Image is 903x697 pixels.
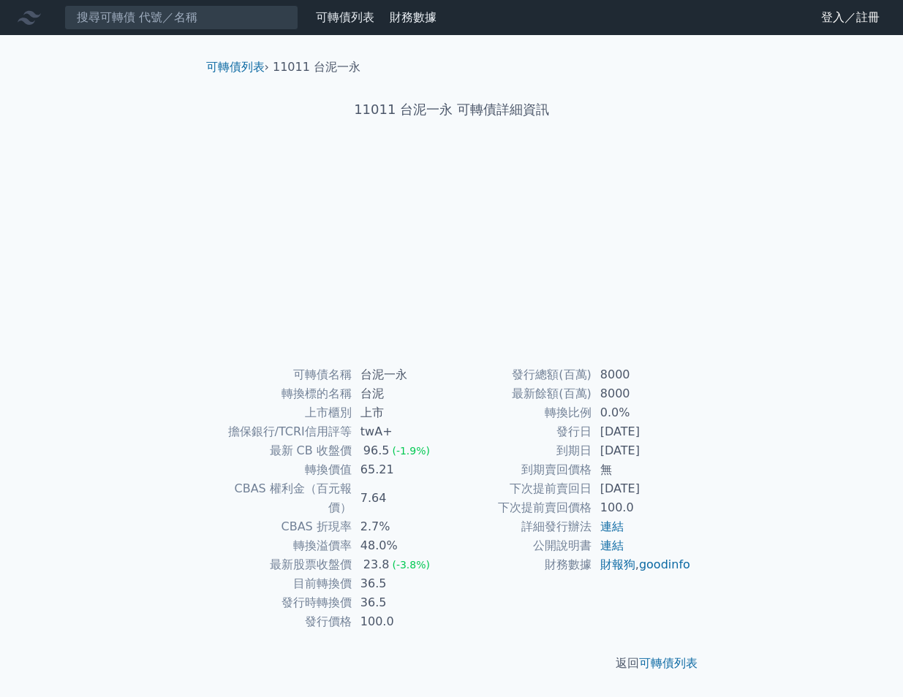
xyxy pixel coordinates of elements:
[352,384,452,403] td: 台泥
[639,557,690,571] a: goodinfo
[194,655,709,672] p: 返回
[392,559,430,571] span: (-3.8%)
[600,519,624,533] a: 連結
[316,10,374,24] a: 可轉債列表
[452,365,592,384] td: 發行總額(百萬)
[206,58,269,76] li: ›
[212,612,352,631] td: 發行價格
[452,384,592,403] td: 最新餘額(百萬)
[592,365,692,384] td: 8000
[352,574,452,593] td: 36.5
[194,99,709,120] h1: 11011 台泥一永 可轉債詳細資訊
[390,10,437,24] a: 財務數據
[352,422,452,441] td: twA+
[639,656,698,670] a: 可轉債列表
[212,593,352,612] td: 發行時轉換價
[212,536,352,555] td: 轉換溢價率
[360,555,393,574] div: 23.8
[212,460,352,479] td: 轉換價值
[206,60,265,74] a: 可轉債列表
[592,555,692,574] td: ,
[592,460,692,479] td: 無
[600,538,624,552] a: 連結
[600,557,635,571] a: 財報狗
[592,384,692,403] td: 8000
[452,441,592,460] td: 到期日
[212,422,352,441] td: 擔保銀行/TCRI信用評等
[592,403,692,422] td: 0.0%
[452,517,592,536] td: 詳細發行辦法
[212,403,352,422] td: 上市櫃別
[352,612,452,631] td: 100.0
[352,365,452,384] td: 台泥一永
[809,6,891,29] a: 登入／註冊
[64,5,298,30] input: 搜尋可轉債 代號／名稱
[452,479,592,498] td: 下次提前賣回日
[212,441,352,460] td: 最新 CB 收盤價
[212,365,352,384] td: 可轉債名稱
[212,384,352,403] td: 轉換標的名稱
[360,441,393,460] div: 96.5
[452,403,592,422] td: 轉換比例
[352,479,452,517] td: 7.64
[452,422,592,441] td: 發行日
[212,479,352,517] td: CBAS 權利金（百元報價）
[352,460,452,479] td: 65.21
[212,517,352,536] td: CBAS 折現率
[452,555,592,574] td: 財務數據
[592,441,692,460] td: [DATE]
[592,422,692,441] td: [DATE]
[452,460,592,479] td: 到期賣回價格
[452,536,592,555] td: 公開說明書
[212,555,352,574] td: 最新股票收盤價
[592,479,692,498] td: [DATE]
[352,593,452,612] td: 36.5
[273,58,360,76] li: 11011 台泥一永
[592,498,692,517] td: 100.0
[452,498,592,517] td: 下次提前賣回價格
[352,536,452,555] td: 48.0%
[352,517,452,536] td: 2.7%
[392,445,430,457] span: (-1.9%)
[212,574,352,593] td: 目前轉換價
[352,403,452,422] td: 上市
